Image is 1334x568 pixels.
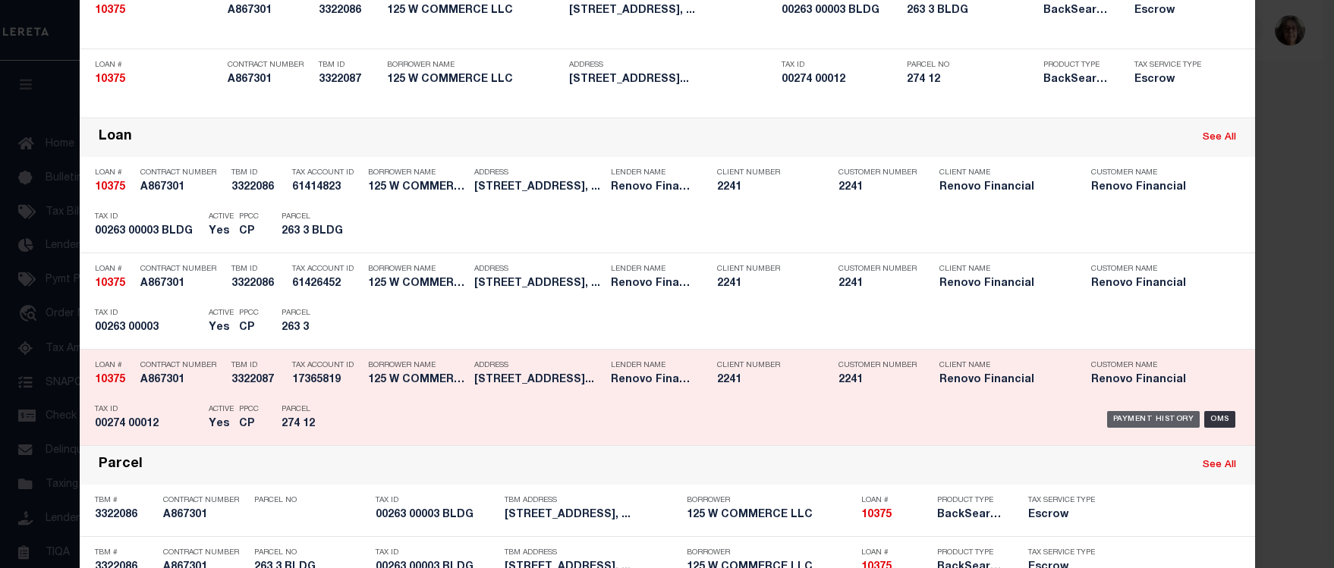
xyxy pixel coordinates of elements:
[95,74,220,86] h5: 10375
[838,374,914,387] h5: 2241
[1204,411,1235,428] div: OMS
[1028,548,1096,557] p: Tax Service Type
[611,265,694,274] p: Lender Name
[937,509,1005,522] h5: BackSearch,Escrow
[95,74,125,85] strong: 10375
[292,181,360,194] h5: 61414823
[239,322,259,334] h5: CP
[231,181,285,194] h5: 3322086
[239,212,259,221] p: PPCC
[209,212,234,221] p: Active
[861,510,892,520] strong: 10375
[319,61,379,70] p: TBM ID
[95,309,201,318] p: Tax ID
[228,74,311,86] h5: A867301
[95,61,220,70] p: Loan #
[231,265,285,274] p: TBM ID
[505,496,679,505] p: TBM Address
[140,265,224,274] p: Contract Number
[95,418,201,431] h5: 00274 00012
[209,322,231,334] h5: Yes
[838,361,917,370] p: Customer Number
[231,361,285,370] p: TBM ID
[368,361,467,370] p: Borrower Name
[939,374,1068,387] h5: Renovo Financial
[1028,496,1096,505] p: Tax Service Type
[254,496,368,505] p: Parcel No
[611,278,694,290] h5: Renovo Financial
[95,322,201,334] h5: 00263 00003
[1091,181,1220,194] h5: Renovo Financial
[239,405,259,414] p: PPCC
[1028,509,1096,522] h5: Escrow
[282,405,350,414] p: Parcel
[838,265,917,274] p: Customer Number
[1107,411,1200,428] div: Payment History
[368,278,467,290] h5: 125 W COMMERCE LLC
[1091,374,1220,387] h5: Renovo Financial
[95,182,125,193] strong: 10375
[95,265,133,274] p: Loan #
[569,74,774,86] h5: 125 West Commerce Street Bridge...
[687,548,854,557] p: Borrower
[569,61,774,70] p: Address
[239,309,259,318] p: PPCC
[861,509,930,522] h5: 10375
[782,61,899,70] p: Tax ID
[937,496,1005,505] p: Product Type
[95,212,201,221] p: Tax ID
[368,168,467,177] p: Borrower Name
[861,548,930,557] p: Loan #
[282,309,350,318] p: Parcel
[907,74,1036,86] h5: 274 12
[838,278,914,290] h5: 2241
[163,548,247,557] p: Contract Number
[282,418,350,431] h5: 274 12
[209,309,234,318] p: Active
[95,405,201,414] p: Tax ID
[861,496,930,505] p: Loan #
[1043,74,1112,86] h5: BackSearch,Escrow
[231,168,285,177] p: TBM ID
[782,5,899,17] h5: 00263 00003 BLDG
[1091,278,1220,290] h5: Renovo Financial
[717,278,816,290] h5: 2241
[95,5,220,17] h5: 10375
[292,168,360,177] p: Tax Account ID
[95,5,125,16] strong: 10375
[939,361,1068,370] p: Client Name
[95,374,133,387] h5: 10375
[95,278,133,290] h5: 10375
[140,361,224,370] p: Contract Number
[474,374,603,387] h5: 125 West Commerce Street Bridge...
[505,509,679,522] h5: 105 Atlantic Street Bridgeton, ...
[228,5,311,17] h5: A867301
[474,278,603,290] h5: 105 Atlantic Street Bridgeton, ...
[231,374,285,387] h5: 3322087
[95,225,201,238] h5: 00263 00003 BLDG
[717,168,816,177] p: Client Number
[239,225,259,238] h5: CP
[282,212,350,221] p: Parcel
[231,278,285,290] h5: 3322086
[387,5,562,17] h5: 125 W COMMERCE LLC
[937,548,1005,557] p: Product Type
[687,496,854,505] p: Borrower
[239,418,259,431] h5: CP
[717,265,816,274] p: Client Number
[99,129,132,146] div: Loan
[838,168,917,177] p: Customer Number
[282,322,350,334] h5: 263 3
[95,361,133,370] p: Loan #
[782,74,899,86] h5: 00274 00012
[717,374,816,387] h5: 2241
[1091,168,1220,177] p: Customer Name
[611,374,694,387] h5: Renovo Financial
[907,5,1036,17] h5: 263 3 BLDG
[474,168,603,177] p: Address
[505,548,679,557] p: TBM Address
[939,181,1068,194] h5: Renovo Financial
[292,265,360,274] p: Tax Account ID
[387,74,562,86] h5: 125 W COMMERCE LLC
[292,278,360,290] h5: 61426452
